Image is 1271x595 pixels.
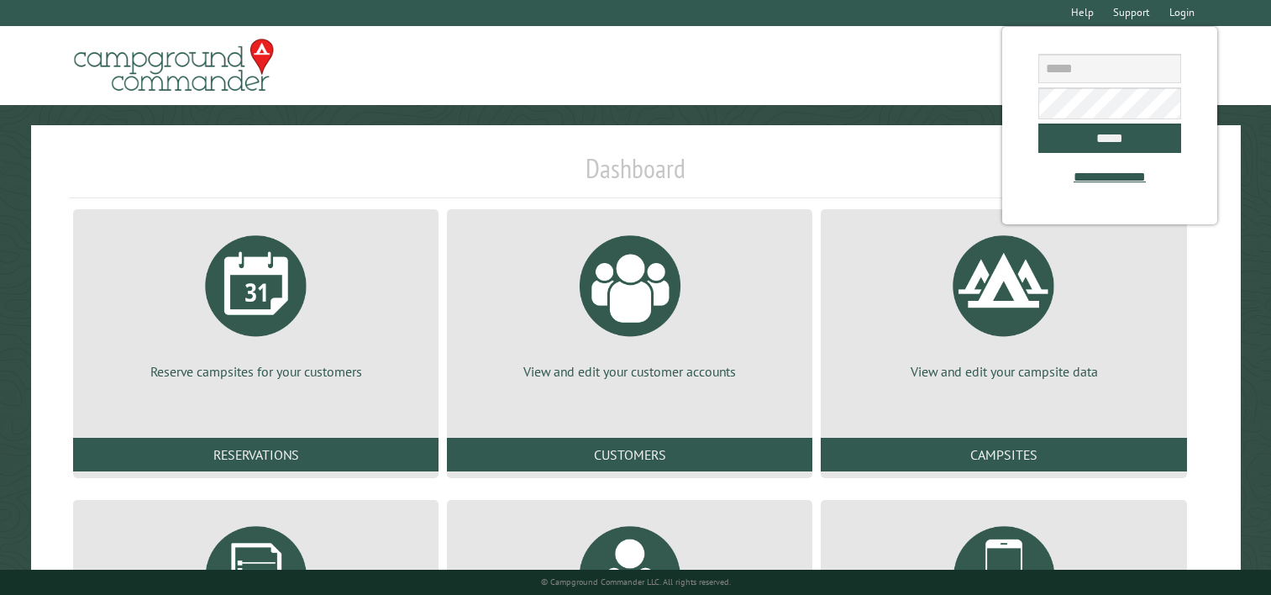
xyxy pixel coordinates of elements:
a: View and edit your customer accounts [467,223,792,381]
p: View and edit your customer accounts [467,362,792,381]
p: Reserve campsites for your customers [93,362,418,381]
img: Campground Commander [69,33,279,98]
a: View and edit your campsite data [841,223,1166,381]
a: Reservations [73,438,439,471]
a: Customers [447,438,812,471]
h1: Dashboard [69,152,1202,198]
a: Campsites [821,438,1186,471]
a: Reserve campsites for your customers [93,223,418,381]
small: © Campground Commander LLC. All rights reserved. [541,577,731,587]
p: View and edit your campsite data [841,362,1166,381]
